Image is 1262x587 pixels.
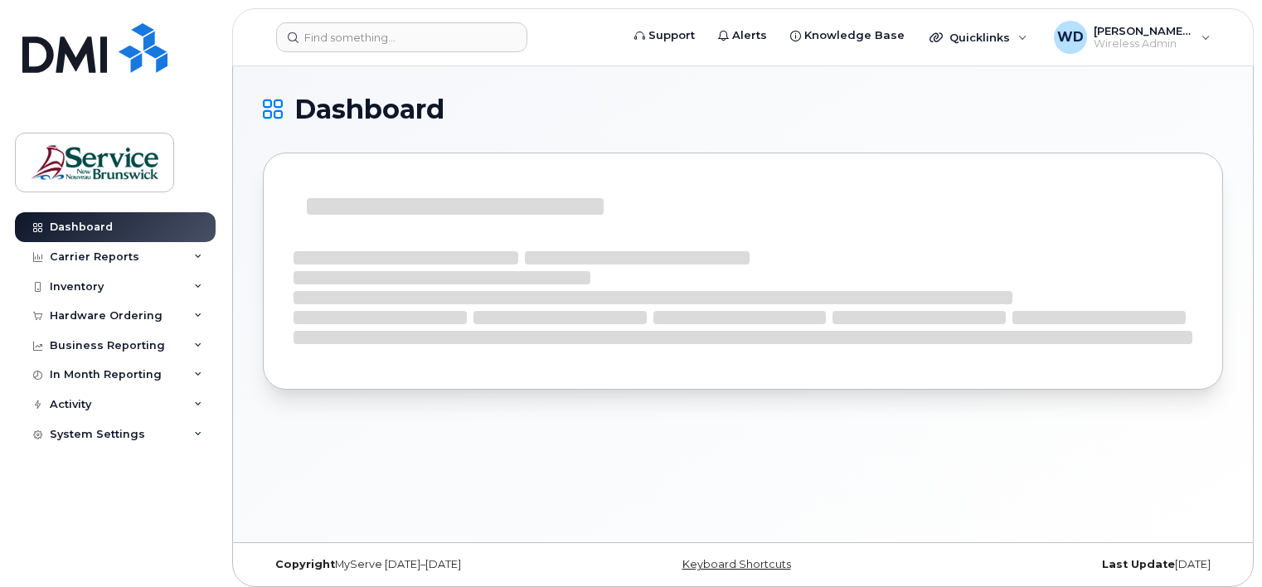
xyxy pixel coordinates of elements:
div: MyServe [DATE]–[DATE] [263,558,583,571]
strong: Last Update [1102,558,1175,570]
a: Keyboard Shortcuts [682,558,791,570]
div: [DATE] [903,558,1223,571]
strong: Copyright [275,558,335,570]
span: Dashboard [294,97,444,122]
